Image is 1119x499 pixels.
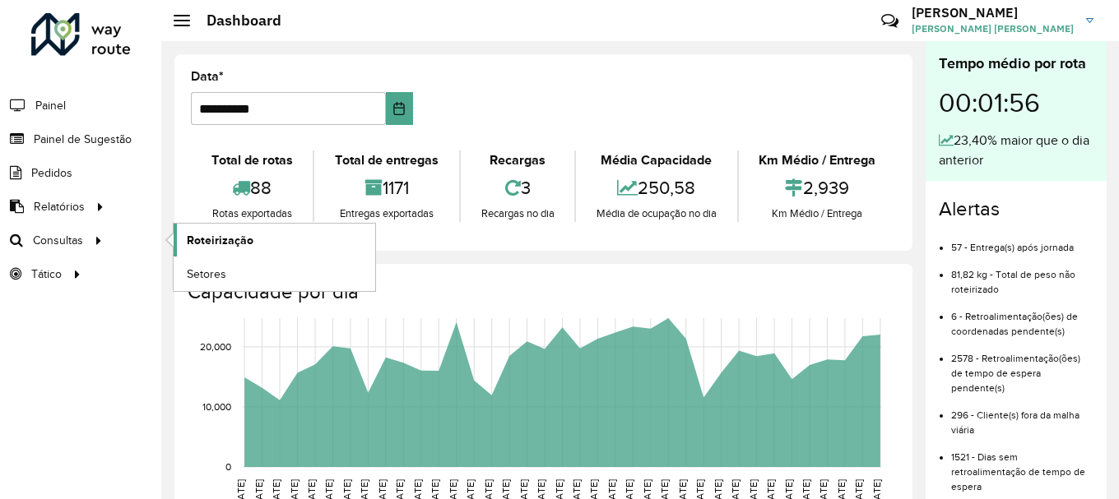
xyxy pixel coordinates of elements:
[580,206,732,222] div: Média de ocupação no dia
[743,150,892,170] div: Km Médio / Entrega
[318,206,454,222] div: Entregas exportadas
[580,150,732,170] div: Média Capacidade
[939,197,1093,221] h4: Alertas
[202,401,231,412] text: 10,000
[386,92,413,125] button: Choose Date
[951,228,1093,255] li: 57 - Entrega(s) após jornada
[951,297,1093,339] li: 6 - Retroalimentação(ões) de coordenadas pendente(s)
[188,280,896,304] h4: Capacidade por dia
[318,150,454,170] div: Total de entregas
[34,198,85,215] span: Relatórios
[951,437,1093,494] li: 1521 - Dias sem retroalimentação de tempo de espera
[939,53,1093,75] div: Tempo médio por rota
[225,461,231,472] text: 0
[191,67,224,86] label: Data
[951,255,1093,297] li: 81,82 kg - Total de peso não roteirizado
[912,21,1074,36] span: [PERSON_NAME] [PERSON_NAME]
[187,232,253,249] span: Roteirização
[951,395,1093,437] li: 296 - Cliente(s) fora da malha viária
[174,257,375,290] a: Setores
[939,75,1093,131] div: 00:01:56
[174,224,375,256] a: Roteirização
[912,5,1074,21] h3: [PERSON_NAME]
[951,339,1093,395] li: 2578 - Retroalimentação(ões) de tempo de espera pendente(s)
[190,12,281,30] h2: Dashboard
[34,131,132,148] span: Painel de Sugestão
[200,341,231,352] text: 20,000
[465,170,570,206] div: 3
[33,232,83,249] span: Consultas
[318,170,454,206] div: 1171
[743,170,892,206] div: 2,939
[31,266,62,283] span: Tático
[195,150,309,170] div: Total de rotas
[35,97,66,114] span: Painel
[465,150,570,170] div: Recargas
[31,164,72,182] span: Pedidos
[580,170,732,206] div: 250,58
[465,206,570,222] div: Recargas no dia
[872,3,908,39] a: Contato Rápido
[195,170,309,206] div: 88
[187,266,226,283] span: Setores
[195,206,309,222] div: Rotas exportadas
[743,206,892,222] div: Km Médio / Entrega
[939,131,1093,170] div: 23,40% maior que o dia anterior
